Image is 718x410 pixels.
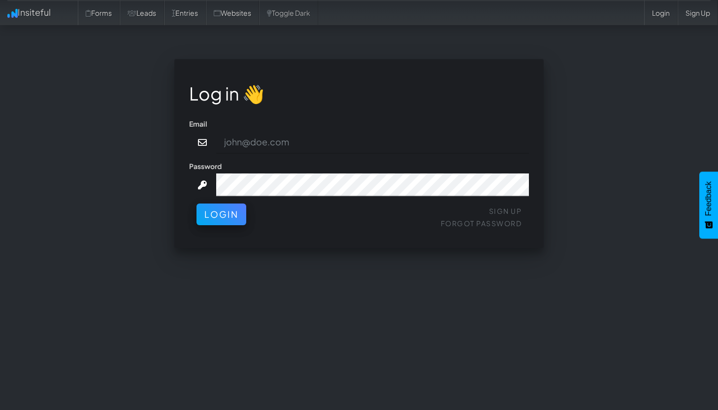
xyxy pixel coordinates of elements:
[164,0,206,25] a: Entries
[216,131,529,154] input: john@doe.com
[644,0,678,25] a: Login
[699,171,718,239] button: Feedback - Show survey
[704,181,713,216] span: Feedback
[189,161,222,171] label: Password
[259,0,318,25] a: Toggle Dark
[189,119,207,129] label: Email
[678,0,718,25] a: Sign Up
[120,0,164,25] a: Leads
[189,84,529,103] h1: Log in 👋
[206,0,259,25] a: Websites
[441,219,522,228] a: Forgot Password
[196,204,246,225] button: Login
[489,206,522,215] a: Sign Up
[7,9,18,18] img: icon.png
[78,0,120,25] a: Forms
